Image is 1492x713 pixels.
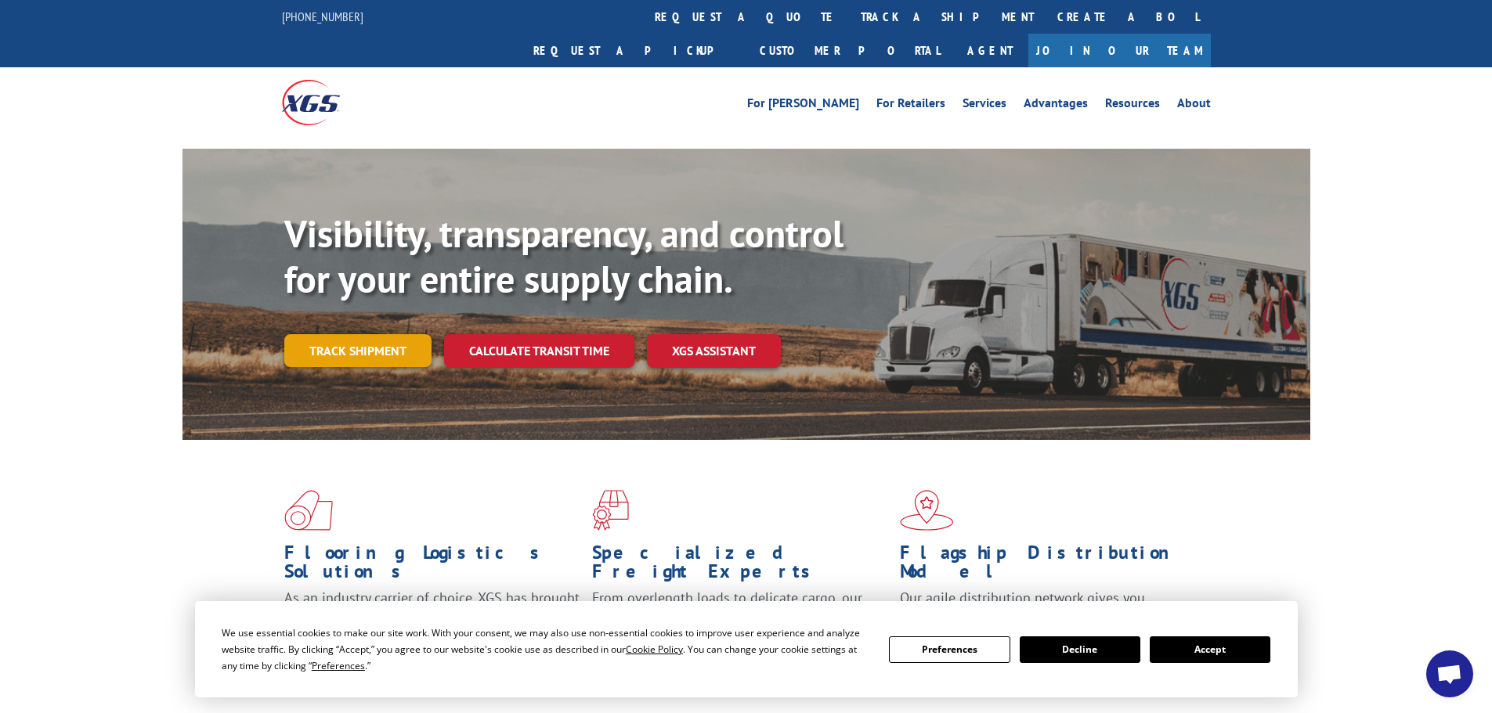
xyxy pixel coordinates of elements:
h1: Flooring Logistics Solutions [284,543,580,589]
h1: Specialized Freight Experts [592,543,888,589]
button: Decline [1020,636,1140,663]
a: For Retailers [876,97,945,114]
a: XGS ASSISTANT [647,334,781,368]
span: As an industry carrier of choice, XGS has brought innovation and dedication to flooring logistics... [284,589,580,644]
a: Calculate transit time [444,334,634,368]
a: For [PERSON_NAME] [747,97,859,114]
div: Cookie Consent Prompt [195,601,1298,697]
img: xgs-icon-total-supply-chain-intelligence-red [284,490,333,531]
b: Visibility, transparency, and control for your entire supply chain. [284,209,844,303]
a: [PHONE_NUMBER] [282,9,363,24]
button: Accept [1150,636,1270,663]
a: Track shipment [284,334,432,367]
a: Services [963,97,1006,114]
a: About [1177,97,1211,114]
span: Cookie Policy [626,643,683,656]
button: Preferences [889,636,1010,663]
img: xgs-icon-focused-on-flooring-red [592,490,629,531]
span: Preferences [312,659,365,672]
span: Our agile distribution network gives you nationwide inventory management on demand. [900,589,1188,625]
p: From overlength loads to delicate cargo, our experienced staff knows the best way to move your fr... [592,589,888,658]
a: Customer Portal [748,34,952,67]
a: Join Our Team [1028,34,1211,67]
a: Request a pickup [522,34,748,67]
div: We use essential cookies to make our site work. With your consent, we may also use non-essential ... [222,625,870,674]
div: Open chat [1426,650,1473,697]
a: Agent [952,34,1028,67]
h1: Flagship Distribution Model [900,543,1196,589]
a: Resources [1105,97,1160,114]
a: Advantages [1024,97,1088,114]
img: xgs-icon-flagship-distribution-model-red [900,490,954,531]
